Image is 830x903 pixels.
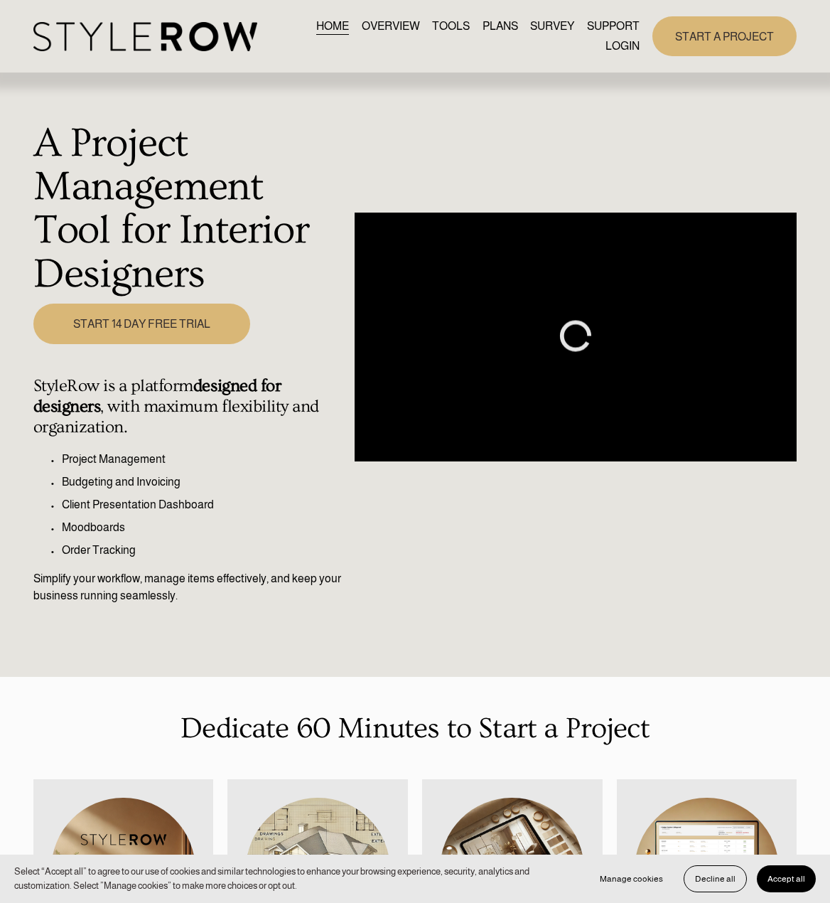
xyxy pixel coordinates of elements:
p: Budgeting and Invoicing [62,474,347,491]
p: Select “Accept all” to agree to our use of cookies and similar technologies to enhance your brows... [14,865,575,893]
p: Simplify your workflow, manage items effectively, and keep your business running seamlessly. [33,570,347,604]
a: PLANS [483,17,518,36]
img: StyleRow [33,22,257,51]
button: Decline all [684,865,747,892]
span: Accept all [767,874,805,884]
span: SUPPORT [587,18,640,35]
a: OVERVIEW [362,17,420,36]
a: START A PROJECT [652,16,797,55]
a: HOME [316,17,349,36]
p: Order Tracking [62,542,347,559]
a: START 14 DAY FREE TRIAL [33,304,251,344]
p: Moodboards [62,519,347,536]
span: Decline all [695,874,735,884]
span: Manage cookies [600,874,663,884]
button: Manage cookies [589,865,674,892]
h4: StyleRow is a platform , with maximum flexibility and organization. [33,376,347,437]
a: SURVEY [530,17,574,36]
button: Accept all [757,865,816,892]
strong: designed for designers [33,376,285,416]
p: Dedicate 60 Minutes to Start a Project [33,707,797,751]
p: Project Management [62,451,347,468]
a: TOOLS [432,17,470,36]
h1: A Project Management Tool for Interior Designers [33,122,347,296]
a: LOGIN [605,36,640,55]
a: folder dropdown [587,17,640,36]
p: Client Presentation Dashboard [62,496,347,513]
